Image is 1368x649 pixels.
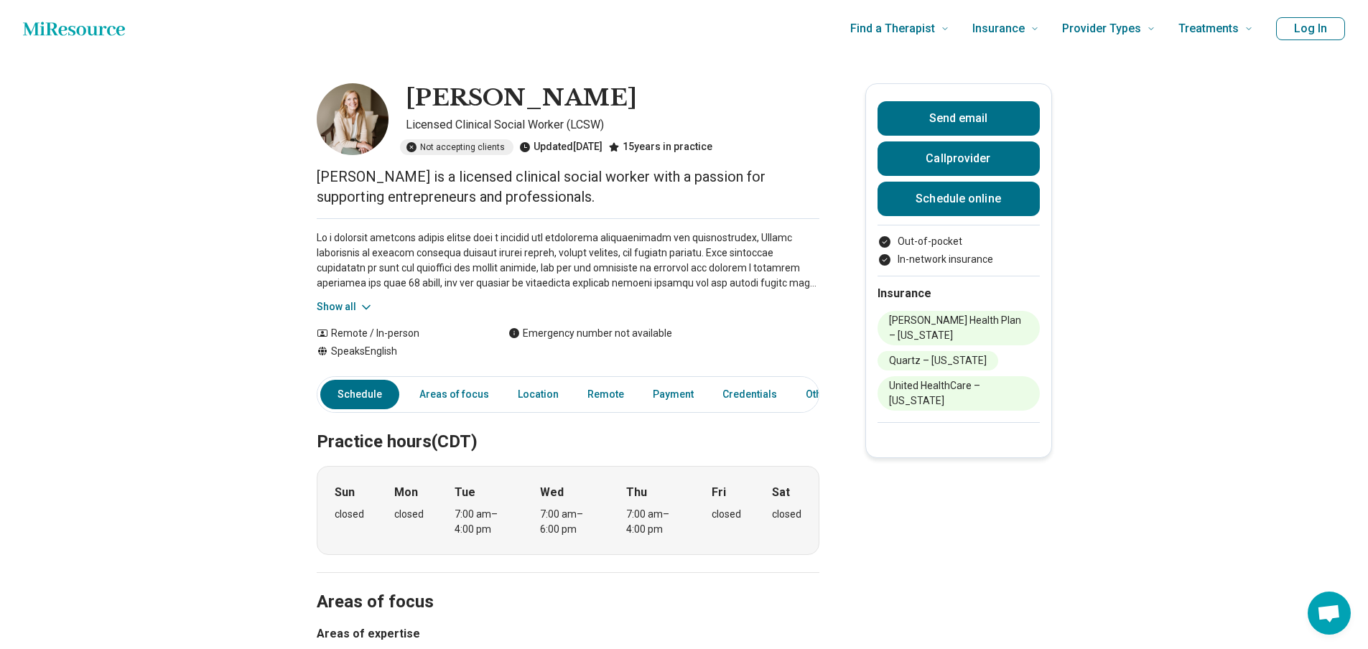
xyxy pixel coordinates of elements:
div: 7:00 am – 6:00 pm [540,507,595,537]
strong: Sat [772,484,790,501]
a: Schedule [320,380,399,409]
div: Not accepting clients [400,139,513,155]
button: Callprovider [878,141,1040,176]
ul: Payment options [878,234,1040,267]
p: [PERSON_NAME] is a licensed clinical social worker with a passion for supporting entrepreneurs an... [317,167,819,207]
strong: Wed [540,484,564,501]
div: Updated [DATE] [519,139,602,155]
span: Provider Types [1062,19,1141,39]
div: closed [772,507,801,522]
li: Quartz – [US_STATE] [878,351,998,370]
a: Other [797,380,849,409]
div: Remote / In-person [317,326,480,341]
a: Home page [23,14,125,43]
div: Speaks English [317,344,480,359]
h2: Insurance [878,285,1040,302]
li: [PERSON_NAME] Health Plan – [US_STATE] [878,311,1040,345]
span: Find a Therapist [850,19,935,39]
span: Insurance [972,19,1025,39]
div: Emergency number not available [508,326,672,341]
h3: Areas of expertise [317,625,819,643]
p: Lo i dolorsit ametcons adipis elitse doei t incidid utl etdolorema aliquaenimadm ven quisnostrude... [317,230,819,291]
strong: Tue [455,484,475,501]
div: 15 years in practice [608,139,712,155]
strong: Fri [712,484,726,501]
img: Nicole Moll, Licensed Clinical Social Worker (LCSW) [317,83,388,155]
button: Send email [878,101,1040,136]
li: United HealthCare – [US_STATE] [878,376,1040,411]
h2: Practice hours (CDT) [317,396,819,454]
a: Areas of focus [411,380,498,409]
a: Location [509,380,567,409]
a: Schedule online [878,182,1040,216]
strong: Sun [335,484,355,501]
h1: [PERSON_NAME] [406,83,637,113]
button: Log In [1276,17,1345,40]
a: Remote [579,380,633,409]
li: Out-of-pocket [878,234,1040,249]
div: closed [335,507,364,522]
strong: Thu [626,484,647,501]
a: Payment [644,380,702,409]
div: Open chat [1308,592,1351,635]
h2: Areas of focus [317,556,819,615]
div: 7:00 am – 4:00 pm [455,507,510,537]
a: Credentials [714,380,786,409]
button: Show all [317,299,373,314]
p: Licensed Clinical Social Worker (LCSW) [406,116,819,134]
div: closed [394,507,424,522]
li: In-network insurance [878,252,1040,267]
div: 7:00 am – 4:00 pm [626,507,681,537]
strong: Mon [394,484,418,501]
div: closed [712,507,741,522]
span: Treatments [1178,19,1239,39]
div: When does the program meet? [317,466,819,555]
